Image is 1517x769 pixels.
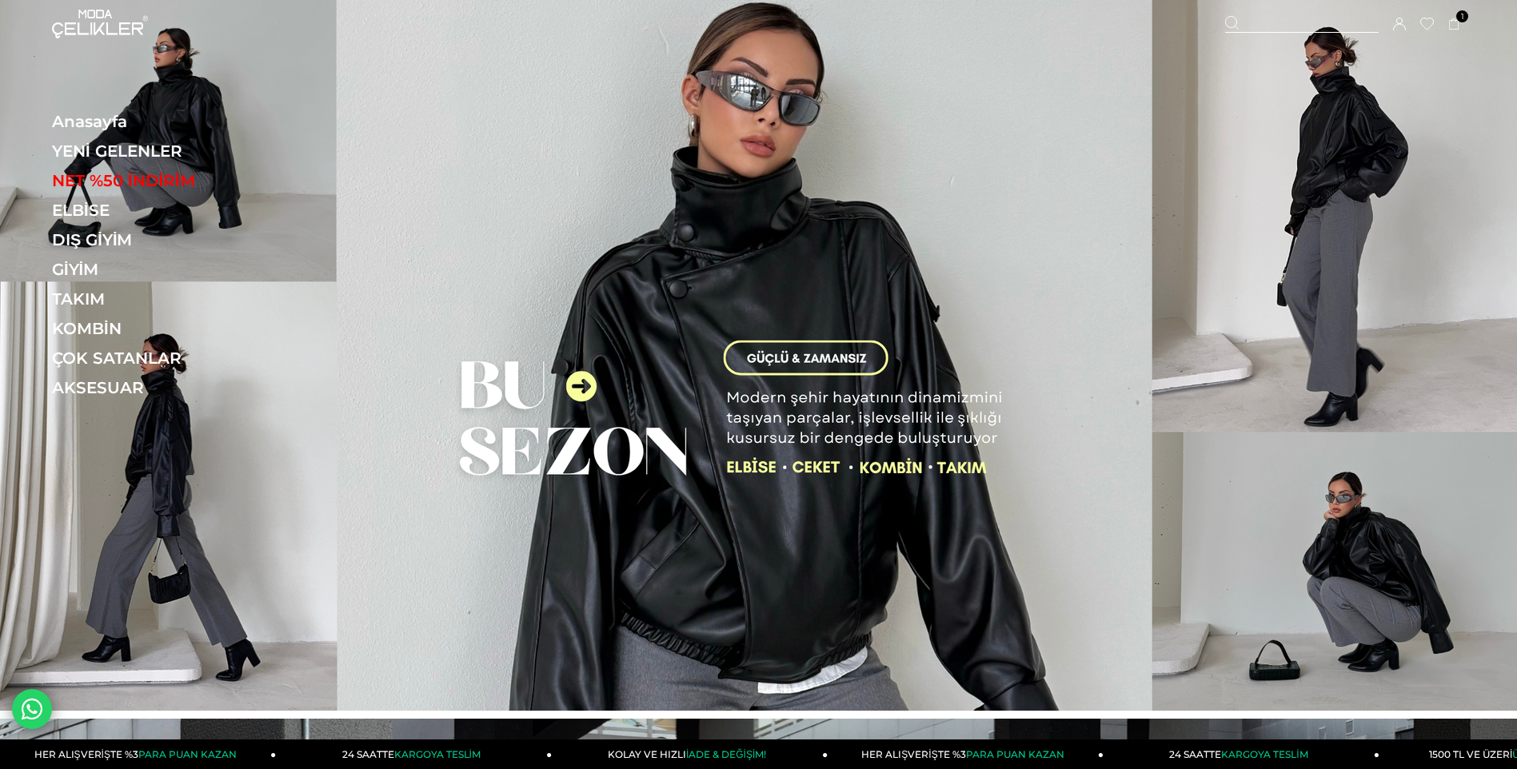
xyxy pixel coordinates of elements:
a: Anasayfa [52,112,272,131]
a: AKSESUAR [52,378,272,397]
span: KARGOYA TESLİM [394,748,481,760]
a: GİYİM [52,260,272,279]
a: TAKIM [52,289,272,309]
a: ÇOK SATANLAR [52,349,272,368]
a: 1 [1448,18,1460,30]
span: İADE & DEĞİŞİM! [686,748,766,760]
span: KARGOYA TESLİM [1221,748,1307,760]
a: NET %50 İNDİRİM [52,171,272,190]
a: HER ALIŞVERİŞTE %3PARA PUAN KAZAN [828,739,1104,769]
a: KOLAY VE HIZLIİADE & DEĞİŞİM! [552,739,828,769]
span: PARA PUAN KAZAN [966,748,1064,760]
a: DIŞ GİYİM [52,230,272,249]
a: YENİ GELENLER [52,141,272,161]
span: 1 [1456,10,1468,22]
a: ELBİSE [52,201,272,220]
img: logo [52,10,148,38]
a: 24 SAATTEKARGOYA TESLİM [1104,739,1379,769]
span: PARA PUAN KAZAN [138,748,237,760]
a: KOMBİN [52,319,272,338]
a: 24 SAATTEKARGOYA TESLİM [276,739,552,769]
